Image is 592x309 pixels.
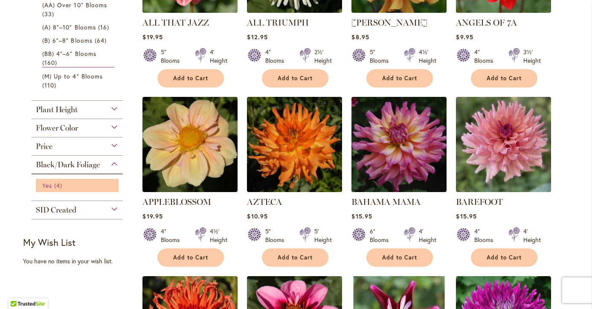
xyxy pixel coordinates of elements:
[523,227,541,244] div: 4' Height
[351,197,421,207] a: BAHAMA MAMA
[247,33,267,41] span: $12.95
[95,36,109,45] span: 64
[419,227,436,244] div: 4' Height
[42,1,107,9] span: (AA) Over 10" Blooms
[36,105,78,114] span: Plant Height
[523,48,541,65] div: 3½' Height
[247,186,342,194] a: AZTECA
[366,69,433,87] button: Add to Cart
[173,254,208,261] span: Add to Cart
[351,212,372,220] span: $15.95
[42,181,114,190] a: Yes 4
[42,23,114,32] a: (A) 8"–10" Blooms 16
[142,186,238,194] a: APPLEBLOSSOM
[42,72,103,80] span: (M) Up to 4" Blooms
[487,254,522,261] span: Add to Cart
[370,48,394,65] div: 5" Blooms
[419,48,436,65] div: 4½' Height
[247,197,282,207] a: AZTECA
[262,248,328,267] button: Add to Cart
[474,227,498,244] div: 4" Blooms
[351,17,427,28] a: [PERSON_NAME]
[487,75,522,82] span: Add to Cart
[351,6,447,15] a: ANDREW CHARLES
[157,248,224,267] button: Add to Cart
[42,23,96,31] span: (A) 8"–10" Blooms
[36,205,76,215] span: SID Created
[42,81,58,90] span: 110
[42,36,114,45] a: (B) 6"–8" Blooms 64
[370,227,394,244] div: 6" Blooms
[456,33,473,41] span: $9.95
[36,142,52,151] span: Price
[456,97,551,192] img: BAREFOOT
[247,97,342,192] img: AZTECA
[471,248,537,267] button: Add to Cart
[42,9,56,18] span: 33
[142,6,238,15] a: ALL THAT JAZZ
[161,227,185,244] div: 4" Blooms
[351,97,447,192] img: Bahama Mama
[471,69,537,87] button: Add to Cart
[42,72,114,90] a: (M) Up to 4" Blooms 110
[142,197,211,207] a: APPLEBLOSSOM
[456,17,517,28] a: ANGELS OF 7A
[314,48,332,65] div: 2½' Height
[157,69,224,87] button: Add to Cart
[161,48,185,65] div: 5" Blooms
[173,75,208,82] span: Add to Cart
[351,33,369,41] span: $8.95
[142,212,163,220] span: $19.95
[54,181,64,190] span: 4
[42,49,114,67] a: (BB) 4"–6" Blooms 160
[265,227,289,244] div: 5" Blooms
[142,33,163,41] span: $19.95
[6,279,30,303] iframe: Launch Accessibility Center
[278,254,313,261] span: Add to Cart
[23,257,137,265] div: You have no items in your wish list.
[142,97,238,192] img: APPLEBLOSSOM
[247,212,267,220] span: $10.95
[42,50,96,58] span: (BB) 4"–6" Blooms
[456,6,551,15] a: ANGELS OF 7A
[474,48,498,65] div: 4" Blooms
[36,123,78,133] span: Flower Color
[456,212,476,220] span: $15.95
[456,186,551,194] a: BAREFOOT
[314,227,332,244] div: 5' Height
[456,197,503,207] a: BAREFOOT
[262,69,328,87] button: Add to Cart
[265,48,289,65] div: 4" Blooms
[247,6,342,15] a: ALL TRIUMPH
[142,17,209,28] a: ALL THAT JAZZ
[42,181,52,189] span: Yes
[210,48,227,65] div: 4' Height
[23,236,75,248] strong: My Wish List
[351,186,447,194] a: Bahama Mama
[278,75,313,82] span: Add to Cart
[247,17,309,28] a: ALL TRIUMPH
[210,227,227,244] div: 4½' Height
[42,58,59,67] span: 160
[42,0,114,18] a: (AA) Over 10" Blooms 33
[382,75,417,82] span: Add to Cart
[366,248,433,267] button: Add to Cart
[382,254,417,261] span: Add to Cart
[42,36,93,44] span: (B) 6"–8" Blooms
[36,160,100,169] span: Black/Dark Foliage
[98,23,111,32] span: 16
